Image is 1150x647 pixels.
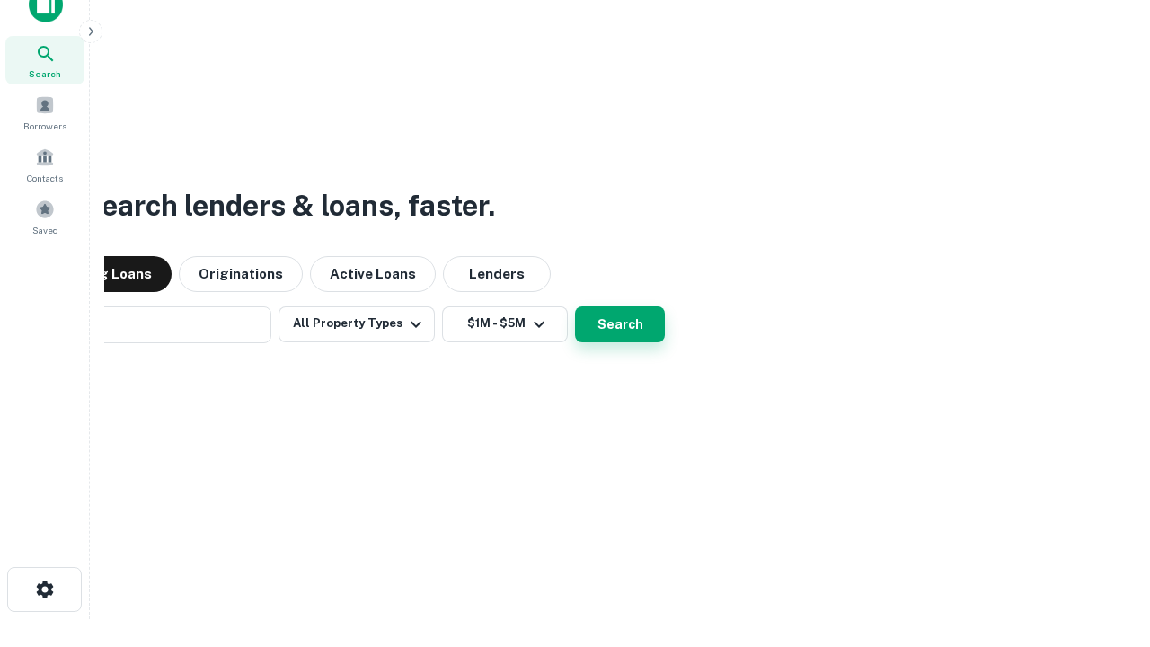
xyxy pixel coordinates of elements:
[443,256,551,292] button: Lenders
[27,171,63,185] span: Contacts
[5,140,84,189] a: Contacts
[5,192,84,241] a: Saved
[310,256,436,292] button: Active Loans
[179,256,303,292] button: Originations
[5,88,84,137] a: Borrowers
[82,184,495,227] h3: Search lenders & loans, faster.
[5,36,84,84] a: Search
[1060,503,1150,589] iframe: Chat Widget
[279,306,435,342] button: All Property Types
[23,119,66,133] span: Borrowers
[29,66,61,81] span: Search
[32,223,58,237] span: Saved
[442,306,568,342] button: $1M - $5M
[575,306,665,342] button: Search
